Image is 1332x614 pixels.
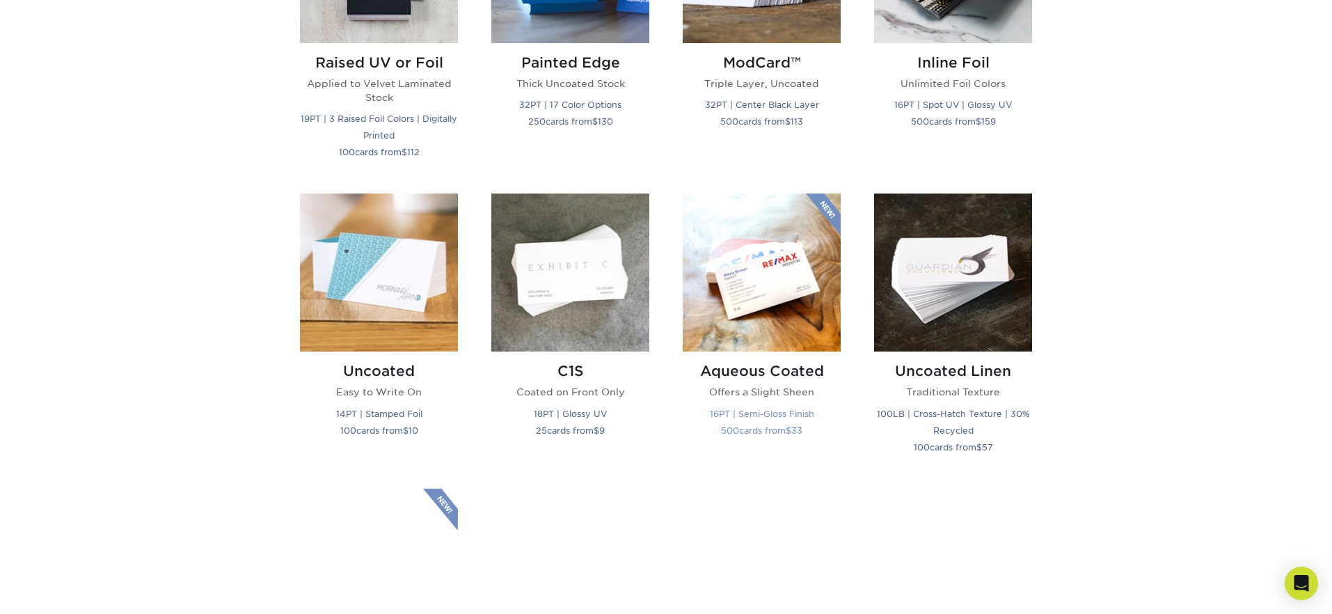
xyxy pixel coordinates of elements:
h2: Painted Edge [491,54,649,71]
img: Uncoated Business Cards [300,194,458,352]
small: cards from [911,116,996,127]
span: $ [402,147,407,157]
p: Coated on Front Only [491,385,649,399]
h2: C1S [491,363,649,379]
small: 100LB | Cross-Hatch Texture | 30% Recycled [877,409,1030,436]
span: 25 [536,425,547,436]
span: $ [976,442,982,452]
span: $ [592,116,598,127]
small: cards from [721,425,802,436]
span: $ [976,116,981,127]
a: C1S Business Cards C1S Coated on Front Only 18PT | Glossy UV 25cards from$9 [491,194,649,471]
small: cards from [536,425,605,436]
small: cards from [339,147,420,157]
h2: ModCard™ [683,54,841,71]
span: 130 [598,116,613,127]
span: 112 [407,147,420,157]
span: 100 [914,442,930,452]
h2: Raised UV or Foil [300,54,458,71]
img: Aqueous Coated Business Cards [683,194,841,352]
small: 32PT | Center Black Layer [705,100,819,110]
span: 57 [982,442,993,452]
span: 100 [340,425,356,436]
small: cards from [914,442,993,452]
small: cards from [340,425,418,436]
h2: Uncoated Linen [874,363,1032,379]
p: Applied to Velvet Laminated Stock [300,77,458,105]
small: cards from [720,116,803,127]
small: 18PT | Glossy UV [534,409,607,419]
img: New Product [423,489,458,530]
span: 159 [981,116,996,127]
span: 9 [599,425,605,436]
h2: Uncoated [300,363,458,379]
div: Open Intercom Messenger [1285,567,1318,600]
span: 500 [720,116,738,127]
img: New Product [806,194,841,235]
span: 33 [791,425,802,436]
span: 10 [409,425,418,436]
p: Unlimited Foil Colors [874,77,1032,90]
small: 32PT | 17 Color Options [519,100,621,110]
span: 100 [339,147,355,157]
span: $ [785,116,791,127]
a: Uncoated Linen Business Cards Uncoated Linen Traditional Texture 100LB | Cross-Hatch Texture | 30... [874,194,1032,471]
small: 16PT | Semi-Gloss Finish [710,409,814,419]
small: 16PT | Spot UV | Glossy UV [894,100,1012,110]
p: Traditional Texture [874,385,1032,399]
img: C1S Business Cards [491,194,649,352]
h2: Aqueous Coated [683,363,841,379]
p: Offers a Slight Sheen [683,385,841,399]
p: Triple Layer, Uncoated [683,77,841,90]
small: 19PT | 3 Raised Foil Colors | Digitally Printed [301,113,457,141]
small: 14PT | Stamped Foil [336,409,422,419]
p: Easy to Write On [300,385,458,399]
span: 500 [911,116,929,127]
iframe: Google Customer Reviews [3,572,118,609]
small: cards from [528,116,613,127]
h2: Inline Foil [874,54,1032,71]
span: $ [594,425,599,436]
span: $ [403,425,409,436]
a: Aqueous Coated Business Cards Aqueous Coated Offers a Slight Sheen 16PT | Semi-Gloss Finish 500ca... [683,194,841,471]
span: $ [786,425,791,436]
span: 250 [528,116,546,127]
span: 500 [721,425,739,436]
p: Thick Uncoated Stock [491,77,649,90]
span: 113 [791,116,803,127]
img: Uncoated Linen Business Cards [874,194,1032,352]
a: Uncoated Business Cards Uncoated Easy to Write On 14PT | Stamped Foil 100cards from$10 [300,194,458,471]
